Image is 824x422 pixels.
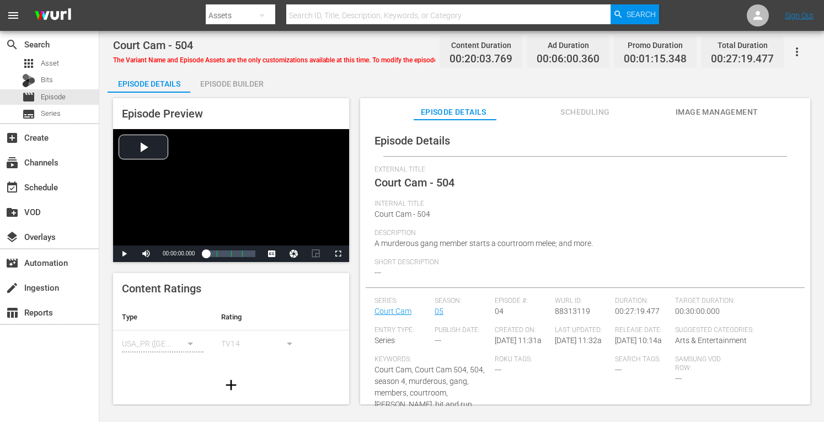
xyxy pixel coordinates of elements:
span: 04 [495,307,504,316]
span: Release Date: [615,326,670,335]
span: Channels [6,156,19,169]
span: Suggested Categories: [675,326,790,335]
table: simple table [113,304,349,365]
span: 00:20:03.769 [450,53,512,66]
span: Episode Details [412,105,495,119]
span: Court Cam - 504 [374,210,430,218]
span: --- [495,365,501,374]
span: 00:30:00.000 [675,307,720,316]
span: Episode Preview [122,107,203,120]
span: 88313119 [555,307,590,316]
span: --- [615,365,622,374]
span: A murderous gang member starts a courtroom melee; and more. [374,239,593,248]
div: Bits [22,74,35,87]
th: Type [113,304,212,330]
span: Episode [22,90,35,104]
span: Internal Title [374,200,790,209]
span: Series [22,108,35,121]
button: Picture-in-Picture [305,245,327,262]
span: Ingestion [6,281,19,295]
span: 00:27:19.477 [711,53,774,66]
span: Asset [41,58,59,69]
span: Search Tags: [615,355,670,364]
th: Rating [212,304,312,330]
a: Sign Out [785,11,814,20]
span: --- [374,268,381,277]
span: Created On: [495,326,549,335]
span: Automation [6,257,19,270]
div: Episode Builder [190,71,273,97]
div: Episode Details [108,71,190,97]
img: ans4CAIJ8jUAAAAAAAAAAAAAAAAAAAAAAAAgQb4GAAAAAAAAAAAAAAAAAAAAAAAAJMjXAAAAAAAAAAAAAAAAAAAAAAAAgAT5G... [26,3,79,29]
span: Overlays [6,231,19,244]
span: 00:00:00.000 [163,250,195,257]
button: Captions [261,245,283,262]
span: Publish Date: [435,326,489,335]
span: --- [675,374,682,383]
span: Samsung VOD Row: [675,355,730,373]
span: The Variant Name and Episode Assets are the only customizations available at this time. To modify... [113,56,565,64]
span: Asset [22,57,35,70]
button: Jump To Time [283,245,305,262]
span: Scheduling [544,105,627,119]
span: Content Ratings [122,282,201,295]
span: Short Description [374,258,790,267]
a: 05 [435,307,443,316]
span: Court Cam - 504 [113,39,193,52]
button: Fullscreen [327,245,349,262]
span: Episode [41,92,66,103]
button: Search [611,4,659,24]
div: USA_PR ([GEOGRAPHIC_DATA]) [122,328,204,359]
span: VOD [6,206,19,219]
span: [DATE] 11:31a [495,336,542,345]
span: Entry Type: [374,326,429,335]
span: Search [6,38,19,51]
span: 00:01:15.348 [624,53,687,66]
span: menu [7,9,20,22]
span: Keywords: [374,355,489,364]
div: Progress Bar [206,250,255,257]
span: [DATE] 10:14a [615,336,662,345]
span: Duration: [615,297,670,306]
div: Promo Duration [624,38,687,53]
span: Image Management [676,105,758,119]
span: Search [627,4,656,24]
span: Roku Tags: [495,355,609,364]
div: Total Duration [711,38,774,53]
button: Episode Builder [190,71,273,93]
span: Bits [41,74,53,86]
span: Episode Details [374,134,450,147]
span: Series [41,108,61,119]
span: 00:06:00.360 [537,53,600,66]
span: Series: [374,297,429,306]
button: Mute [135,245,157,262]
span: Reports [6,306,19,319]
div: Video Player [113,129,349,262]
a: Court Cam [374,307,411,316]
span: --- [435,336,441,345]
span: Series [374,336,395,345]
span: Court Cam - 504 [374,176,454,189]
div: Ad Duration [537,38,600,53]
span: Episode #: [495,297,549,306]
span: External Title [374,165,790,174]
span: Create [6,131,19,145]
span: 00:27:19.477 [615,307,660,316]
span: Wurl ID: [555,297,609,306]
span: Season: [435,297,489,306]
span: [DATE] 11:32a [555,336,602,345]
span: Target Duration: [675,297,790,306]
span: Description [374,229,790,238]
span: Arts & Entertainment [675,336,747,345]
div: TV14 [221,328,303,359]
button: Play [113,245,135,262]
span: Last Updated: [555,326,609,335]
button: Episode Details [108,71,190,93]
div: Content Duration [450,38,512,53]
span: Schedule [6,181,19,194]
